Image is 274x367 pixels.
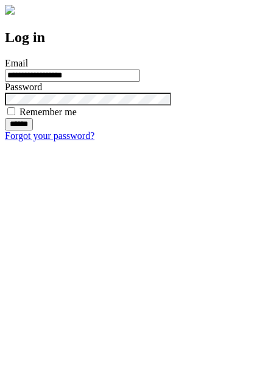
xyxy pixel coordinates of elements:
[5,5,15,15] img: logo-4e3dc11c47720685a147b03b5a06dd966a58ff35d612b21f08c02c0306f2b779.png
[5,29,269,46] h2: Log in
[19,107,77,117] label: Remember me
[5,58,28,68] label: Email
[5,130,94,141] a: Forgot your password?
[5,82,42,92] label: Password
